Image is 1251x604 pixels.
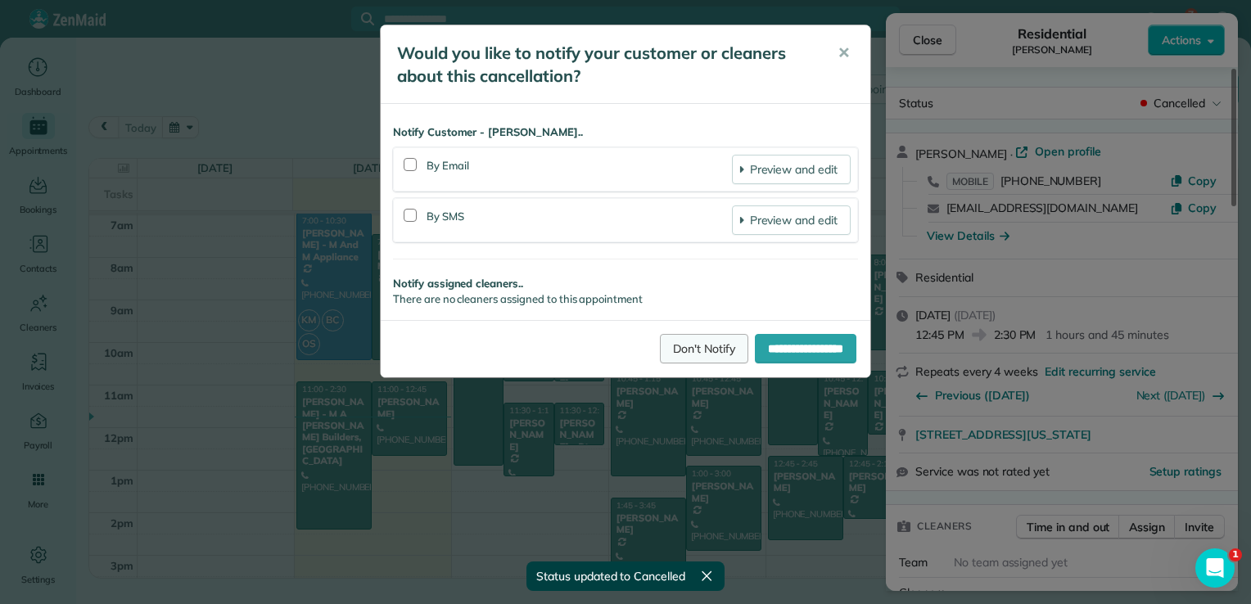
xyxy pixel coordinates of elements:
[393,124,858,141] strong: Notify Customer - [PERSON_NAME]..
[838,43,850,62] span: ✕
[393,292,643,305] span: There are no cleaners assigned to this appointment
[397,42,815,88] h5: Would you like to notify your customer or cleaners about this cancellation?
[1229,548,1242,561] span: 1
[660,334,748,363] a: Don't Notify
[536,568,685,584] span: Status updated to Cancelled
[1195,548,1235,588] iframe: Intercom live chat
[732,155,851,184] a: Preview and edit
[393,276,858,292] strong: Notify assigned cleaners..
[427,155,732,184] div: By Email
[732,205,851,235] a: Preview and edit
[427,205,732,235] div: By SMS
